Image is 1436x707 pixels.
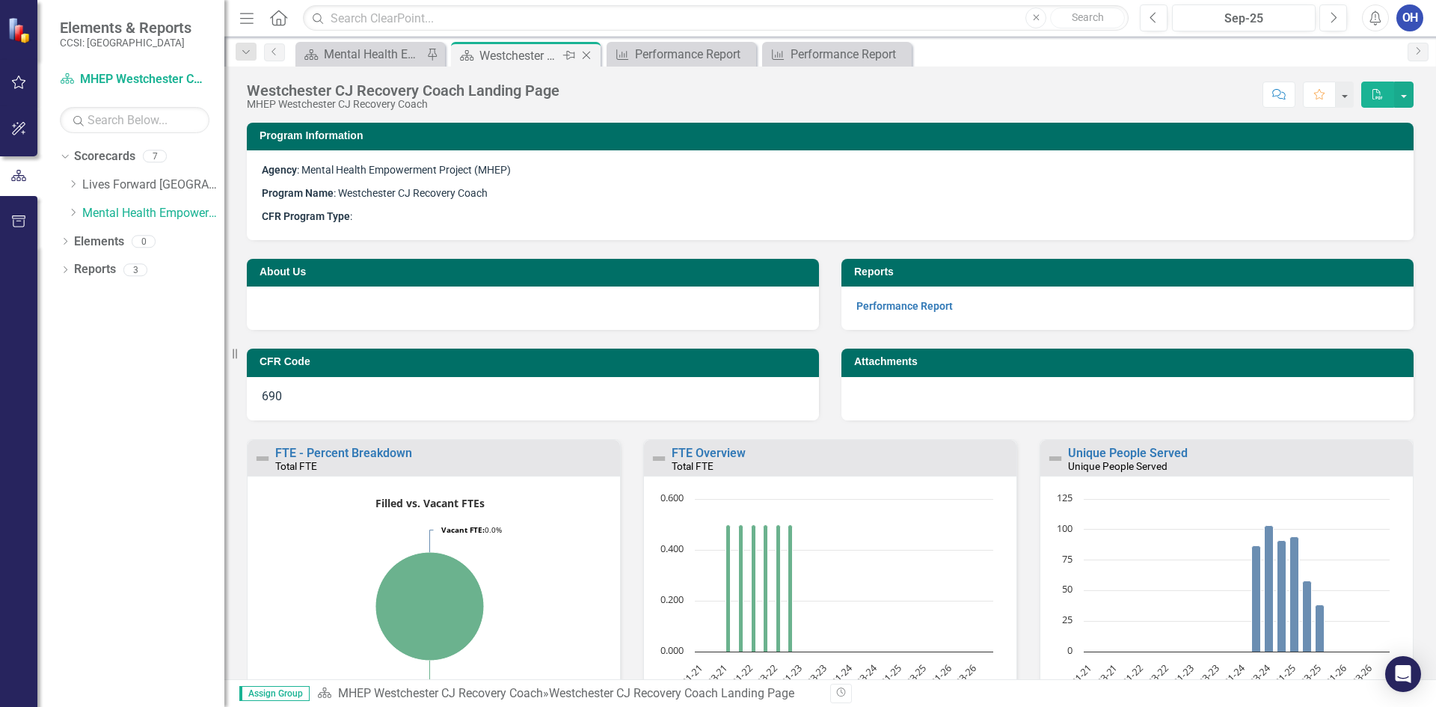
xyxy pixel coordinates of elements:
[338,686,543,700] a: MHEP Westchester CJ Recovery Coach
[1168,661,1196,689] text: Q1-23
[776,525,780,652] path: Q3-22, 0.5. Spanish FTE.
[1092,661,1120,689] text: Q3-21
[441,524,502,535] text: 0.0%
[375,496,485,510] text: Filled vs. Vacant FTEs
[1277,541,1286,652] path: Q4-24, 91. Actual.
[856,300,953,312] a: Performance Report
[60,19,191,37] span: Elements & Reports
[143,150,167,163] div: 7
[610,45,752,64] a: Performance Report
[725,525,730,652] path: Q3-21, 0.5. Spanish FTE.
[262,389,282,403] span: 690
[660,491,684,504] text: 0.600
[324,45,423,64] div: Mental Health Empowerment Project (MHEP) Landing Page
[299,45,423,64] a: Mental Health Empowerment Project (MHEP) Landing Page
[262,210,350,222] strong: CFR Program Type
[7,16,34,43] img: ClearPoint Strategy
[132,235,156,248] div: 0
[1264,526,1273,652] path: Q3-24, 103. Actual.
[766,45,908,64] a: Performance Report
[74,261,116,278] a: Reports
[1315,605,1324,652] path: Q3-25, 38. Actual.
[260,266,811,278] h3: About Us
[1270,661,1298,689] text: Q1-25
[1068,460,1167,472] small: Unique People Served
[1172,4,1316,31] button: Sep-25
[802,661,829,689] text: Q3-23
[876,661,903,689] text: Q1-25
[901,661,929,689] text: Q3-25
[260,130,1406,141] h3: Program Information
[375,552,484,661] path: Filled FTE, 2.
[247,99,559,110] div: MHEP Westchester CJ Recovery Coach
[1062,613,1073,626] text: 25
[660,643,684,657] text: 0.000
[254,450,271,468] img: Not Defined
[1295,661,1323,689] text: Q3-25
[549,686,794,700] div: Westchester CJ Recovery Coach Landing Page
[60,107,209,133] input: Search Below...
[74,148,135,165] a: Scorecards
[727,661,755,689] text: Q1-22
[262,187,334,199] strong: Program Name
[262,210,352,222] span: :
[123,263,147,276] div: 3
[262,164,297,176] strong: Agency
[635,45,752,64] div: Performance Report
[926,661,954,689] text: Q1-26
[702,661,730,689] text: Q3-21
[441,524,485,535] tspan: Vacant FTE:
[82,177,224,194] a: Lives Forward [GEOGRAPHIC_DATA]
[1117,661,1145,689] text: Q1-22
[239,686,310,701] span: Assign Group
[776,661,804,689] text: Q1-23
[650,450,668,468] img: Not Defined
[1067,643,1073,657] text: 0
[1062,552,1073,566] text: 75
[1050,7,1125,28] button: Search
[247,82,559,99] div: Westchester CJ Recovery Coach Landing Page
[60,71,209,88] a: MHEP Westchester CJ Recovery Coach
[1057,491,1073,504] text: 125
[1072,11,1104,23] span: Search
[275,446,412,460] a: FTE - Percent Breakdown
[1057,521,1073,535] text: 100
[303,5,1129,31] input: Search ClearPoint...
[660,593,684,606] text: 0.200
[672,460,714,472] small: Total FTE
[826,661,855,690] text: Q1-24
[1062,582,1073,596] text: 50
[752,661,779,689] text: Q3-22
[1046,450,1064,468] img: Not Defined
[677,661,705,689] text: Q1-21
[1068,446,1188,460] a: Unique People Served
[851,661,880,690] text: Q3-24
[260,356,811,367] h3: CFR Code
[441,677,504,688] text: 100.0%
[672,446,746,460] a: FTE Overview
[1177,10,1310,28] div: Sep-25
[788,525,792,652] path: Q4-22, 0.5. Spanish FTE.
[1251,546,1260,652] path: Q2-24, 87. Actual.
[763,525,767,652] path: Q2-22, 0.5. Spanish FTE.
[791,45,908,64] div: Performance Report
[1143,661,1170,689] text: Q3-22
[951,661,978,689] text: Q3-26
[1194,661,1221,689] text: Q3-23
[1396,4,1423,31] button: OH
[1219,661,1248,690] text: Q1-24
[854,356,1406,367] h3: Attachments
[441,677,478,688] tspan: Filled FTE:
[1322,661,1349,689] text: Q1-26
[479,46,559,65] div: Westchester CJ Recovery Coach Landing Page
[262,164,511,176] span: : Mental Health Empowerment Project (MHEP)
[1067,661,1094,689] text: Q1-21
[738,525,743,652] path: Q4-21, 0.5. Spanish FTE.
[854,266,1406,278] h3: Reports
[1245,661,1273,690] text: Q3-24
[751,525,755,652] path: Q1-22, 0.5. Spanish FTE.
[317,685,819,703] div: »
[275,460,317,472] small: Total FTE
[1302,581,1311,652] path: Q2-25, 58. Actual.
